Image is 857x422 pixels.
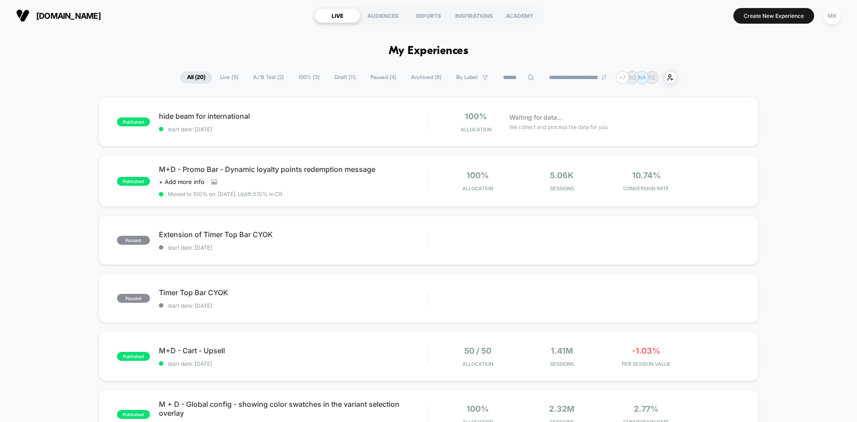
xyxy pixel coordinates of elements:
span: All ( 20 ) [180,71,212,84]
span: Paused ( 4 ) [364,71,403,84]
span: published [117,117,150,126]
span: start date: [DATE] [159,126,428,133]
span: 10.74% [632,171,661,180]
span: M + D - Global config - showing color swatches in the variant selection overlay [159,400,428,418]
span: 50 / 50 [464,346,491,355]
div: LIVE [315,8,360,23]
span: We collect and process the data for you [509,123,608,131]
img: end [601,75,607,80]
span: published [117,177,150,186]
span: Moved to 100% on: [DATE] . Uplift: 3.10% in CR [168,191,283,197]
span: Waiting for data... [509,113,562,122]
div: INSPIRATIONS [451,8,497,23]
span: start date: [DATE] [159,360,428,367]
span: Sessions [522,361,602,367]
h1: My Experiences [389,45,469,58]
img: Visually logo [16,9,29,22]
span: Sessions [522,185,602,192]
span: Timer Top Bar CYOK [159,288,428,297]
div: + 7 [616,71,629,84]
span: Allocation [461,126,491,133]
div: AUDIENCES [360,8,406,23]
span: 100% [466,171,489,180]
span: M+D - Cart - Upsell [159,346,428,355]
span: Archived ( 8 ) [404,71,448,84]
span: A/B Test ( 2 ) [246,71,291,84]
span: Allocation [462,361,493,367]
button: MK [821,7,844,25]
span: start date: [DATE] [159,302,428,309]
span: -1.03% [632,346,660,355]
div: MK [824,7,841,25]
button: [DOMAIN_NAME] [13,8,104,23]
span: 2.32M [549,404,574,414]
span: CONVERSION RATE [606,185,686,192]
span: Draft ( 11 ) [328,71,362,84]
span: Live ( 5 ) [213,71,245,84]
div: ACADEMY [497,8,542,23]
span: hide beam for international [159,112,428,121]
span: + Add more info [159,178,204,185]
span: [DOMAIN_NAME] [36,11,101,21]
span: 100% [465,112,487,121]
span: published [117,352,150,361]
span: paused [117,236,150,245]
span: 100% ( 3 ) [292,71,326,84]
span: published [117,410,150,419]
span: start date: [DATE] [159,244,428,251]
span: Extension of Timer Top Bar CYOK [159,230,428,239]
span: 2.77% [634,404,658,414]
span: 5.06k [550,171,574,180]
span: PER SESSION VALUE [606,361,686,367]
span: 100% [466,404,489,414]
p: TC [648,74,656,81]
span: Allocation [462,185,493,192]
span: By Label [456,74,478,81]
button: Create New Experience [733,8,814,24]
div: REPORTS [406,8,451,23]
p: SG [628,74,636,81]
span: paused [117,294,150,303]
span: 1.41M [551,346,573,355]
p: NA [638,74,646,81]
span: M+D - Promo Bar - Dynamic loyalty points redemption message [159,165,428,174]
